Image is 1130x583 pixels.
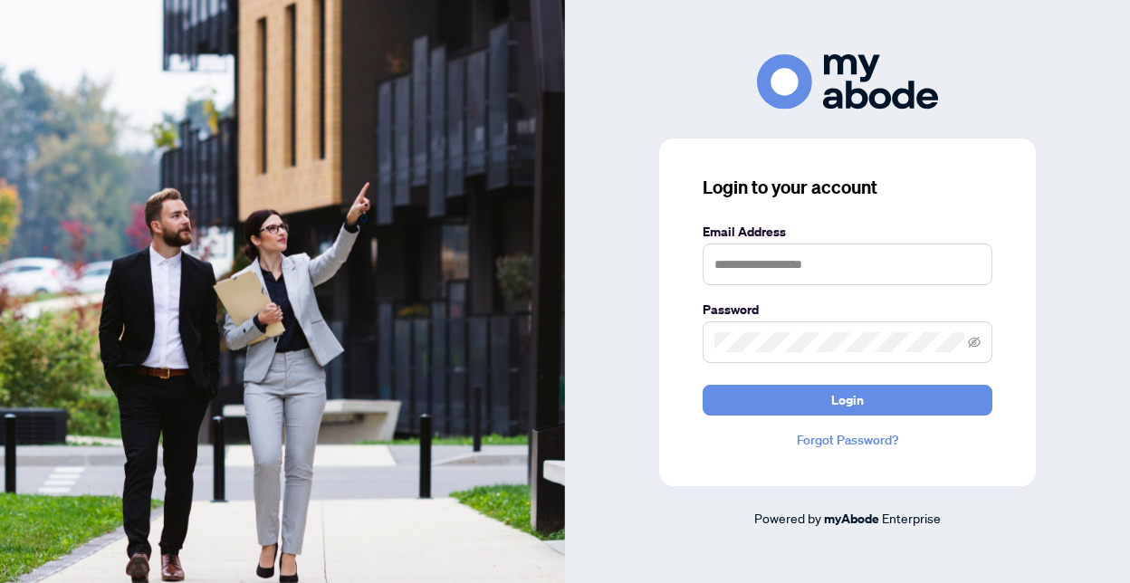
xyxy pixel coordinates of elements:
label: Password [703,300,992,320]
label: Email Address [703,222,992,242]
span: Login [831,386,864,415]
button: Login [703,385,992,416]
a: Forgot Password? [703,430,992,450]
img: ma-logo [757,54,938,110]
h3: Login to your account [703,175,992,200]
span: Enterprise [882,510,941,526]
span: Powered by [754,510,821,526]
span: eye-invisible [968,336,981,349]
a: myAbode [824,509,879,529]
